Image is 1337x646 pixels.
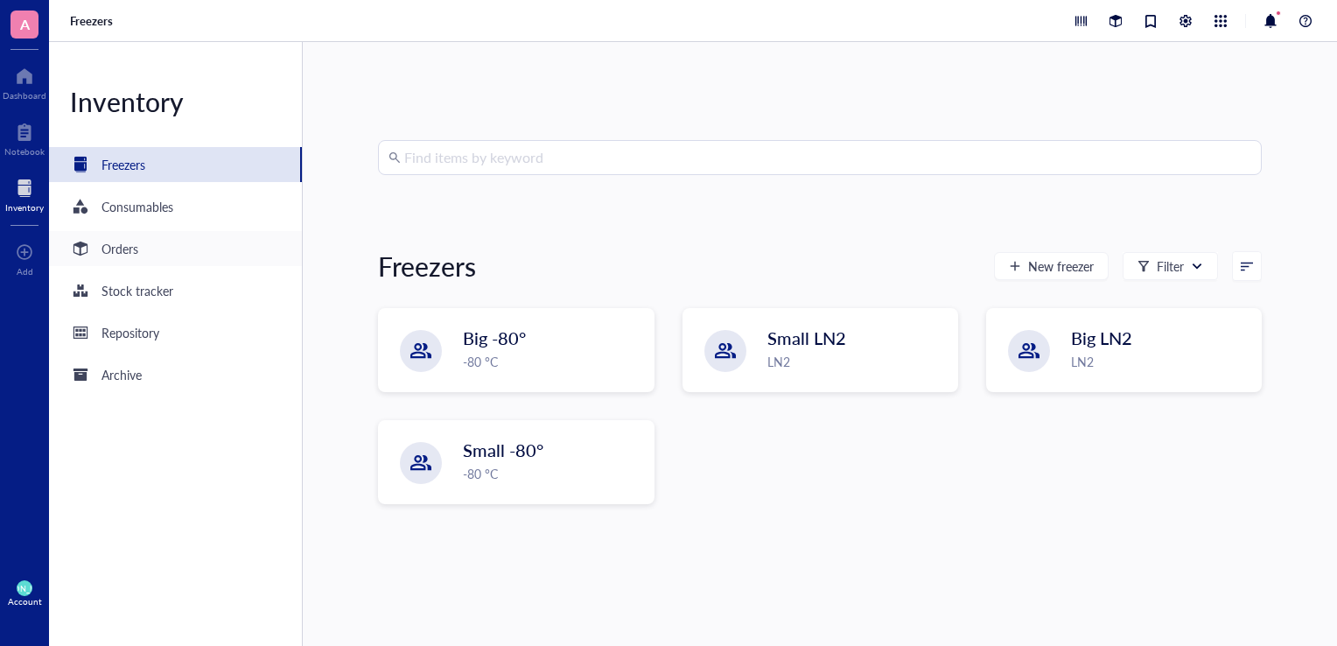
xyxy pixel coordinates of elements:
[49,84,302,119] div: Inventory
[49,231,302,266] a: Orders
[463,326,526,350] span: Big -80°
[101,239,138,258] div: Orders
[5,202,44,213] div: Inventory
[101,281,173,300] div: Stock tracker
[994,252,1109,280] button: New freezer
[17,266,33,277] div: Add
[49,189,302,224] a: Consumables
[1028,259,1094,273] span: New freezer
[101,155,145,174] div: Freezers
[4,146,45,157] div: Notebook
[49,273,302,308] a: Stock tracker
[1071,326,1132,350] span: Big LN2
[20,13,30,35] span: A
[463,352,642,371] div: -80 °C
[378,249,476,284] div: Freezers
[1071,352,1250,371] div: LN2
[767,326,846,350] span: Small LN2
[70,13,116,29] a: Freezers
[1157,256,1184,276] div: Filter
[49,357,302,392] a: Archive
[3,62,46,101] a: Dashboard
[463,464,642,483] div: -80 °C
[101,323,159,342] div: Repository
[767,352,947,371] div: LN2
[49,315,302,350] a: Repository
[4,118,45,157] a: Notebook
[5,174,44,213] a: Inventory
[463,438,543,462] span: Small -80°
[101,365,142,384] div: Archive
[101,197,173,216] div: Consumables
[8,596,42,607] div: Account
[49,147,302,182] a: Freezers
[3,90,46,101] div: Dashboard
